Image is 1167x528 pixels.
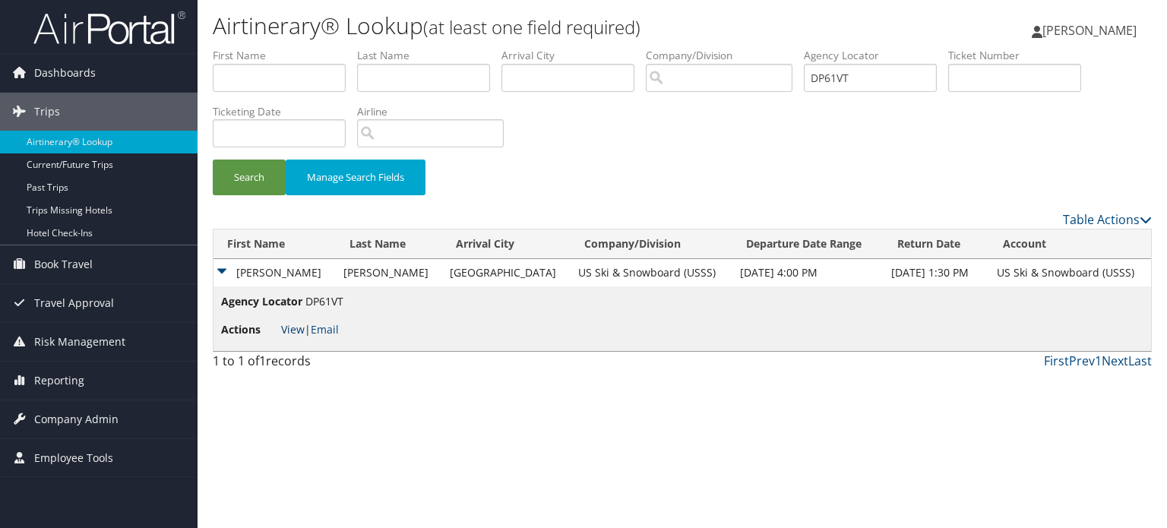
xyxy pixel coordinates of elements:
td: [GEOGRAPHIC_DATA] [442,259,571,286]
span: Risk Management [34,323,125,361]
img: airportal-logo.png [33,10,185,46]
span: | [281,322,339,337]
a: 1 [1095,353,1102,369]
button: Search [213,160,286,195]
span: [PERSON_NAME] [1042,22,1137,39]
label: Agency Locator [804,48,948,63]
span: Employee Tools [34,439,113,477]
span: Dashboards [34,54,96,92]
td: [PERSON_NAME] [213,259,336,286]
label: Ticket Number [948,48,1093,63]
a: First [1044,353,1069,369]
a: Table Actions [1063,211,1152,228]
td: US Ski & Snowboard (USSS) [989,259,1151,286]
span: Agency Locator [221,293,302,310]
span: Reporting [34,362,84,400]
span: 1 [259,353,266,369]
small: (at least one field required) [423,14,640,40]
th: First Name: activate to sort column ascending [213,229,336,259]
label: Last Name [357,48,501,63]
span: Trips [34,93,60,131]
span: Travel Approval [34,284,114,322]
a: Email [311,322,339,337]
th: Company/Division [571,229,732,259]
label: Airline [357,104,515,119]
span: Actions [221,321,278,338]
a: Prev [1069,353,1095,369]
div: 1 to 1 of records [213,352,431,378]
td: [PERSON_NAME] [336,259,442,286]
td: [DATE] 1:30 PM [884,259,989,286]
span: DP61VT [305,294,343,308]
th: Last Name: activate to sort column ascending [336,229,442,259]
button: Manage Search Fields [286,160,425,195]
label: Company/Division [646,48,804,63]
label: Arrival City [501,48,646,63]
label: Ticketing Date [213,104,357,119]
h1: Airtinerary® Lookup [213,10,839,42]
th: Return Date: activate to sort column ascending [884,229,989,259]
a: Last [1128,353,1152,369]
label: First Name [213,48,357,63]
td: [DATE] 4:00 PM [732,259,884,286]
span: Book Travel [34,245,93,283]
td: US Ski & Snowboard (USSS) [571,259,732,286]
a: View [281,322,305,337]
span: Company Admin [34,400,119,438]
th: Arrival City: activate to sort column ascending [442,229,571,259]
th: Account: activate to sort column ascending [989,229,1151,259]
th: Departure Date Range: activate to sort column ascending [732,229,884,259]
a: [PERSON_NAME] [1032,8,1152,53]
a: Next [1102,353,1128,369]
